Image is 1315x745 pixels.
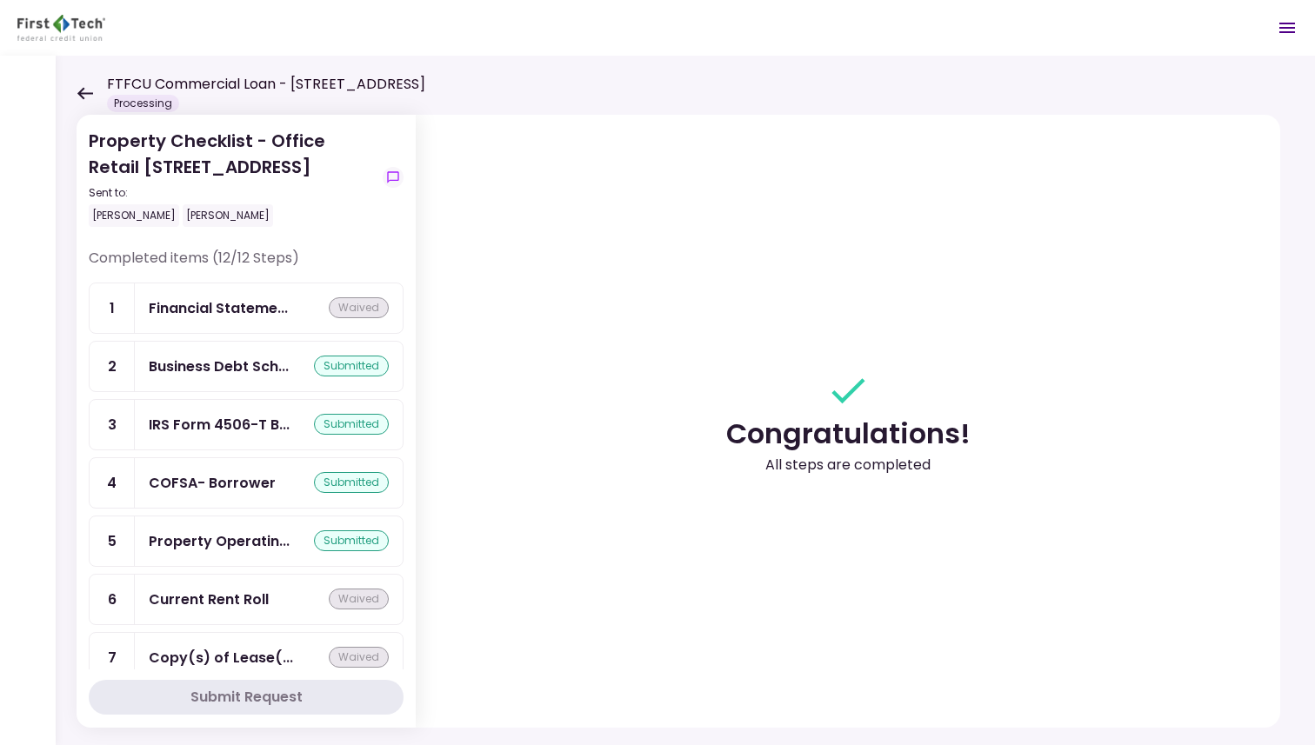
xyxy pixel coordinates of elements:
div: Completed items (12/12 Steps) [89,248,404,283]
button: show-messages [383,167,404,188]
img: Partner icon [17,15,105,41]
div: submitted [314,530,389,551]
div: All steps are completed [765,455,931,476]
a: 3IRS Form 4506-T Borrowersubmitted [89,399,404,450]
div: Congratulations! [726,413,971,455]
div: 2 [90,342,135,391]
div: submitted [314,472,389,493]
div: waived [329,589,389,609]
div: Processing [107,95,179,112]
button: Submit Request [89,680,404,715]
div: Current Rent Roll [149,589,269,610]
div: Copy(s) of Lease(s) and Amendment(s) [149,647,293,669]
div: Financial Statement - Borrower [149,297,288,319]
div: 7 [90,633,135,682]
div: COFSA- Borrower [149,472,276,494]
div: Business Debt Schedule [149,356,289,377]
div: submitted [314,356,389,376]
a: 4COFSA- Borrowersubmitted [89,457,404,509]
div: Property Operating Statements [149,530,290,552]
a: 1Financial Statement - Borrowerwaived [89,283,404,334]
div: Property Checklist - Office Retail [STREET_ADDRESS] [89,128,376,227]
div: 5 [90,516,135,566]
div: [PERSON_NAME] [183,204,273,227]
div: IRS Form 4506-T Borrower [149,414,290,436]
button: Open menu [1266,7,1308,49]
div: [PERSON_NAME] [89,204,179,227]
a: 7Copy(s) of Lease(s) and Amendment(s)waived [89,632,404,683]
div: Submit Request [190,687,303,708]
a: 5Property Operating Statementssubmitted [89,516,404,567]
a: 2Business Debt Schedulesubmitted [89,341,404,392]
h1: FTFCU Commercial Loan - [STREET_ADDRESS] [107,74,425,95]
div: 3 [90,400,135,449]
a: 6Current Rent Rollwaived [89,574,404,625]
div: Sent to: [89,185,376,201]
div: submitted [314,414,389,435]
div: waived [329,297,389,318]
div: 1 [90,283,135,333]
div: 6 [90,575,135,624]
div: 4 [90,458,135,508]
div: waived [329,647,389,668]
